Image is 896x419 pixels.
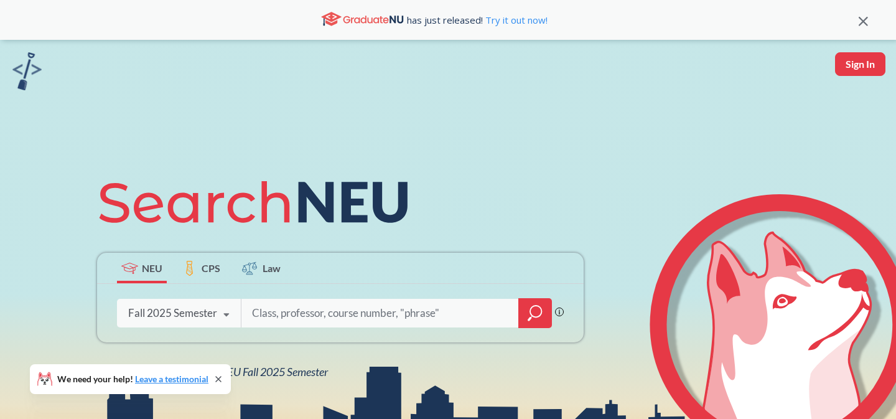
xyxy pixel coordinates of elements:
[407,13,548,27] span: has just released!
[57,375,208,384] span: We need your help!
[202,261,220,275] span: CPS
[251,300,510,326] input: Class, professor, course number, "phrase"
[128,306,217,320] div: Fall 2025 Semester
[219,365,328,379] span: NEU Fall 2025 Semester
[483,14,548,26] a: Try it out now!
[12,52,42,90] img: sandbox logo
[518,298,552,328] div: magnifying glass
[142,261,162,275] span: NEU
[835,52,885,76] button: Sign In
[528,304,543,322] svg: magnifying glass
[263,261,281,275] span: Law
[135,374,208,384] a: Leave a testimonial
[12,52,42,94] a: sandbox logo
